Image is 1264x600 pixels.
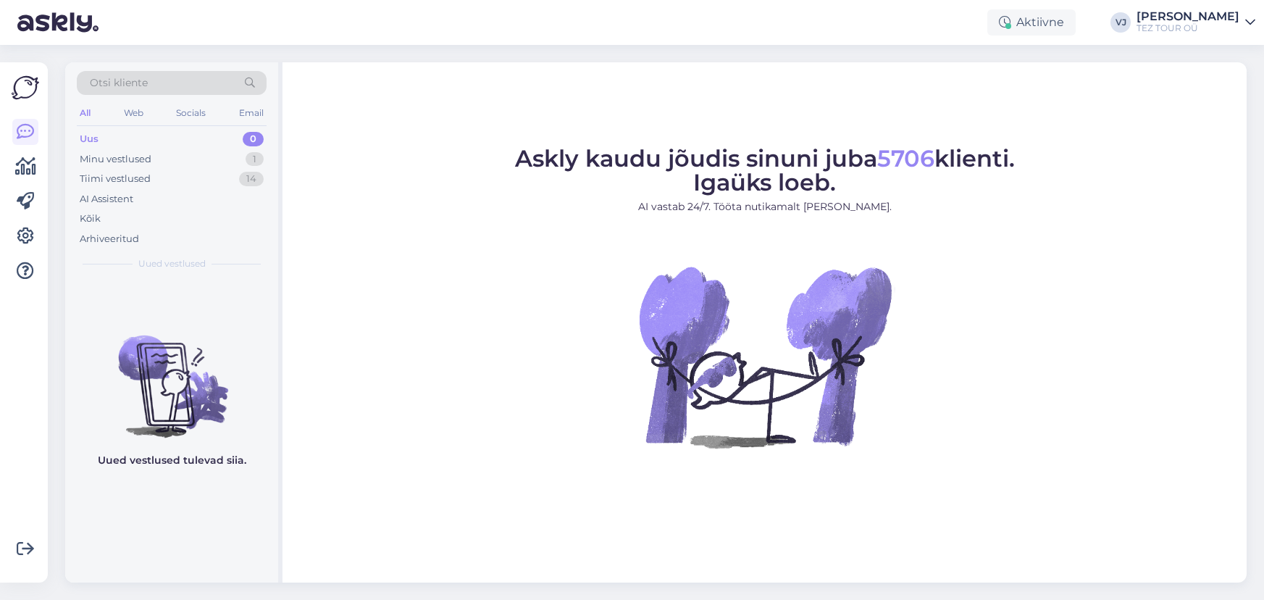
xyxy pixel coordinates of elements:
[77,104,93,122] div: All
[635,226,895,487] img: No Chat active
[515,144,1015,196] span: Askly kaudu jõudis sinuni juba klienti. Igaüks loeb.
[173,104,209,122] div: Socials
[1137,22,1239,34] div: TEZ TOUR OÜ
[1110,12,1131,33] div: VJ
[80,172,151,186] div: Tiimi vestlused
[12,74,39,101] img: Askly Logo
[138,257,206,270] span: Uued vestlused
[90,75,148,91] span: Otsi kliente
[515,199,1015,214] p: AI vastab 24/7. Tööta nutikamalt [PERSON_NAME].
[65,309,278,440] img: No chats
[243,132,264,146] div: 0
[877,144,934,172] span: 5706
[121,104,146,122] div: Web
[987,9,1076,36] div: Aktiivne
[1137,11,1255,34] a: [PERSON_NAME]TEZ TOUR OÜ
[98,453,246,468] p: Uued vestlused tulevad siia.
[80,152,151,167] div: Minu vestlused
[236,104,267,122] div: Email
[80,232,139,246] div: Arhiveeritud
[246,152,264,167] div: 1
[239,172,264,186] div: 14
[80,192,133,207] div: AI Assistent
[80,132,99,146] div: Uus
[80,212,101,226] div: Kõik
[1137,11,1239,22] div: [PERSON_NAME]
